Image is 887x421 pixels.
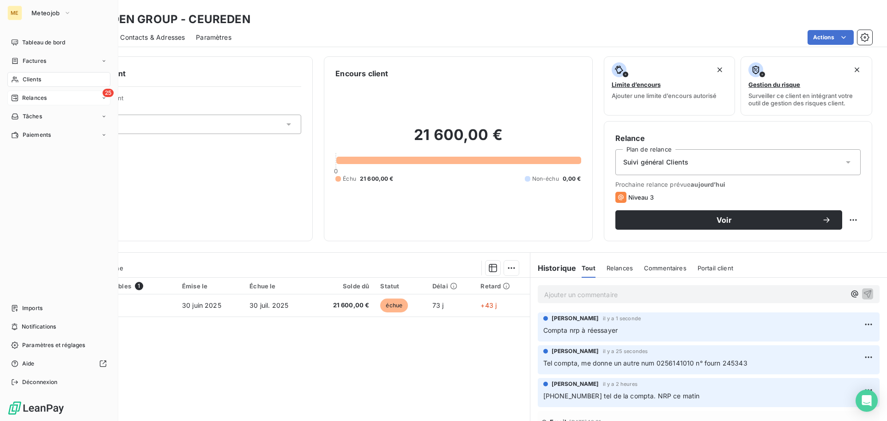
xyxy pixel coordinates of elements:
span: il y a 25 secondes [603,348,648,354]
h6: Encours client [335,68,388,79]
span: Contacts & Adresses [120,33,185,42]
span: Clients [23,75,41,84]
div: ME [7,6,22,20]
div: Open Intercom Messenger [856,390,878,412]
span: Meteojob [31,9,60,17]
span: Ajouter une limite d’encours autorisé [612,92,717,99]
span: Relances [22,94,47,102]
span: Non-échu [532,175,559,183]
div: Statut [380,282,421,290]
span: Relances [607,264,633,272]
span: Notifications [22,323,56,331]
h6: Relance [615,133,861,144]
div: Pièces comptables [73,282,171,290]
span: 30 juin 2025 [182,301,221,309]
div: Émise le [182,282,238,290]
span: Paramètres [196,33,231,42]
span: Tâches [23,112,42,121]
span: [PERSON_NAME] [552,347,599,355]
span: Paiements [23,131,51,139]
h6: Historique [530,262,577,274]
span: 30 juil. 2025 [249,301,288,309]
span: 21 600,00 € [360,175,394,183]
span: 21 600,00 € [316,301,369,310]
h6: Informations client [56,68,301,79]
span: Prochaine relance prévue [615,181,861,188]
span: [PERSON_NAME] [552,380,599,388]
span: échue [380,299,408,312]
span: Échu [343,175,356,183]
span: aujourd’hui [691,181,725,188]
div: Délai [432,282,470,290]
span: Propriétés Client [74,94,301,107]
div: Retard [480,282,524,290]
span: Imports [22,304,43,312]
span: Déconnexion [22,378,58,386]
span: 1 [135,282,143,290]
div: Solde dû [316,282,369,290]
span: il y a 2 heures [603,381,638,387]
span: 0,00 € [563,175,581,183]
span: 73 j [432,301,444,309]
span: 0 [334,167,338,175]
span: [PHONE_NUMBER] tel de la compta. NRP ce matin [543,392,700,400]
h3: EUREDEN GROUP - CEUREDEN [81,11,250,28]
span: Aide [22,360,35,368]
span: Surveiller ce client en intégrant votre outil de gestion des risques client. [748,92,864,107]
button: Voir [615,210,842,230]
a: Aide [7,356,110,371]
span: Compta nrp à réessayer [543,326,618,334]
span: Tel compta, me donne un autre num 0256141010 n° fourn 245343 [543,359,747,367]
span: Paramètres et réglages [22,341,85,349]
span: 25 [103,89,114,97]
span: Factures [23,57,46,65]
span: +43 j [480,301,497,309]
span: il y a 1 seconde [603,316,641,321]
button: Limite d’encoursAjouter une limite d’encours autorisé [604,56,735,116]
span: Suivi général Clients [623,158,688,167]
button: Gestion du risqueSurveiller ce client en intégrant votre outil de gestion des risques client. [741,56,872,116]
span: Tableau de bord [22,38,65,47]
img: Logo LeanPay [7,401,65,415]
span: Commentaires [644,264,687,272]
h2: 21 600,00 € [335,126,581,153]
span: [PERSON_NAME] [552,314,599,323]
span: Gestion du risque [748,81,800,88]
span: Tout [582,264,595,272]
span: Portail client [698,264,733,272]
span: Limite d’encours [612,81,661,88]
span: Voir [626,216,822,224]
button: Actions [808,30,854,45]
span: Niveau 3 [628,194,654,201]
div: Échue le [249,282,305,290]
